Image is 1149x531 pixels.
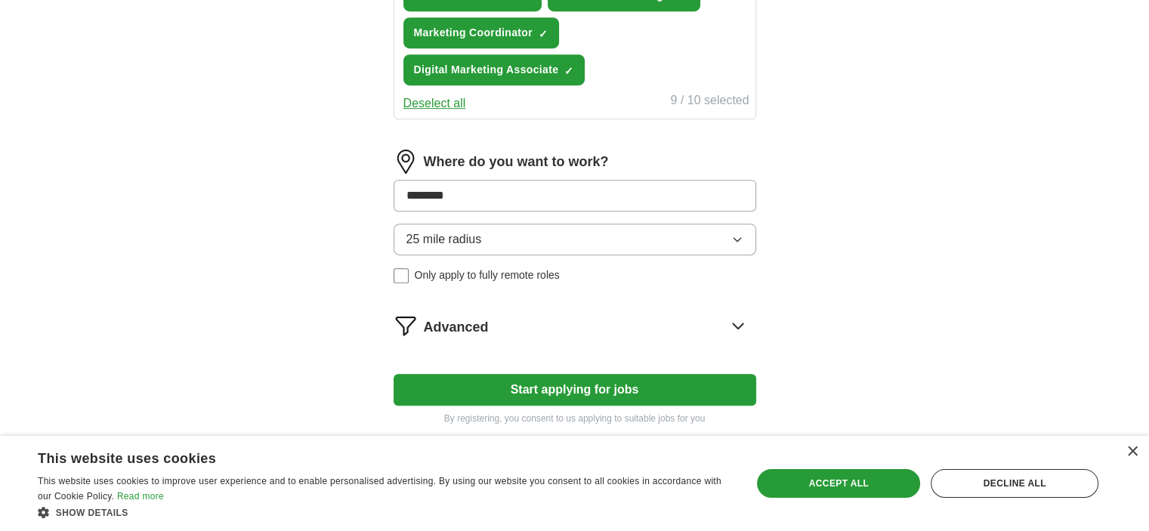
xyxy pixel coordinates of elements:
[38,476,721,502] span: This website uses cookies to improve user experience and to enable personalised advertising. By u...
[564,65,573,77] span: ✓
[403,94,466,113] button: Deselect all
[1126,446,1138,458] div: Close
[403,54,585,85] button: Digital Marketing Associate✓
[38,445,693,468] div: This website uses cookies
[38,505,730,520] div: Show details
[403,17,559,48] button: Marketing Coordinator✓
[424,152,609,172] label: Where do you want to work?
[424,317,489,338] span: Advanced
[670,91,749,113] div: 9 / 10 selected
[931,469,1098,498] div: Decline all
[757,469,920,498] div: Accept all
[415,267,560,283] span: Only apply to fully remote roles
[414,62,559,78] span: Digital Marketing Associate
[394,412,756,425] p: By registering, you consent to us applying to suitable jobs for you
[414,25,533,41] span: Marketing Coordinator
[394,374,756,406] button: Start applying for jobs
[406,230,482,249] span: 25 mile radius
[394,224,756,255] button: 25 mile radius
[539,28,548,40] span: ✓
[394,313,418,338] img: filter
[394,150,418,174] img: location.png
[394,268,409,283] input: Only apply to fully remote roles
[56,508,128,518] span: Show details
[117,491,164,502] a: Read more, opens a new window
